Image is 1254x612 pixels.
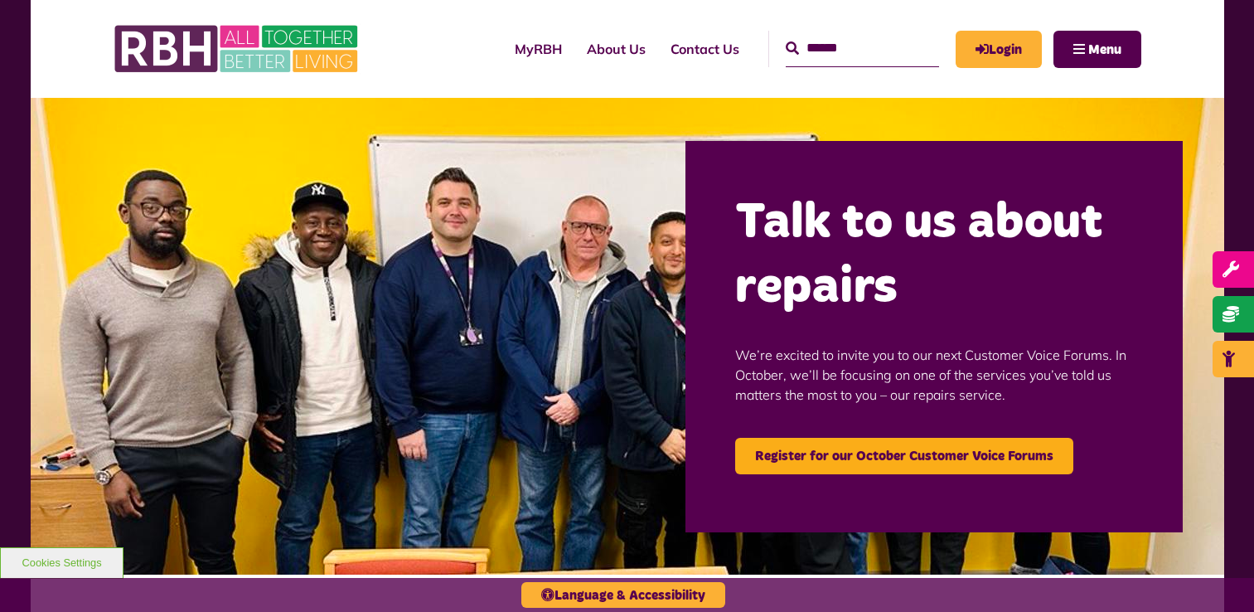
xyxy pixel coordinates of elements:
[735,191,1133,320] h2: Talk to us about repairs
[1088,43,1121,56] span: Menu
[735,438,1073,474] a: Register for our October Customer Voice Forums
[502,27,574,71] a: MyRBH
[1053,31,1141,68] button: Navigation
[956,31,1042,68] a: MyRBH
[735,320,1133,430] p: We’re excited to invite you to our next Customer Voice Forums. In October, we’ll be focusing on o...
[1179,537,1254,612] iframe: Netcall Web Assistant for live chat
[574,27,658,71] a: About Us
[114,17,362,81] img: RBH
[658,27,752,71] a: Contact Us
[31,98,1224,575] img: Group photo of customers and colleagues at the Lighthouse Project
[521,582,725,608] button: Language & Accessibility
